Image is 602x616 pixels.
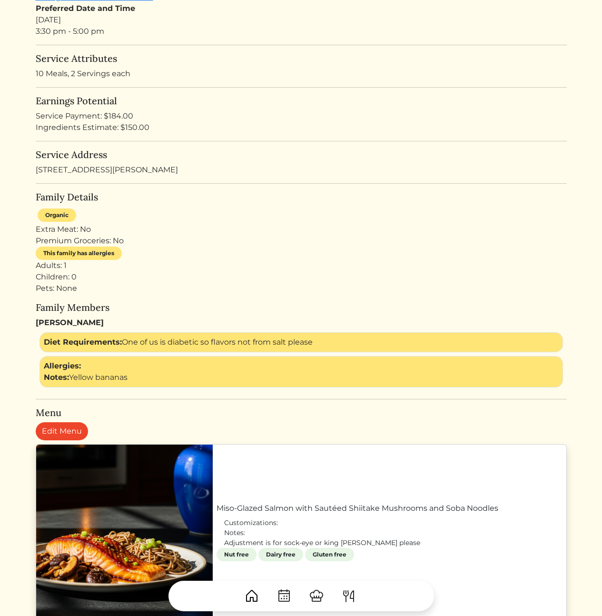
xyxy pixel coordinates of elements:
h5: Family Members [36,302,567,313]
strong: Allergies: [44,361,81,370]
div: Organic [38,209,76,222]
div: [STREET_ADDRESS][PERSON_NAME] [36,149,567,176]
div: Adults: 1 Children: 0 Pets: None [36,260,567,294]
h5: Menu [36,407,567,418]
a: Miso-Glazed Salmon with Sautéed Shiitake Mushrooms and Soba Noodles [217,503,563,514]
img: ForkKnife-55491504ffdb50bab0c1e09e7649658475375261d09fd45db06cec23bce548bf.svg [341,588,356,604]
img: CalendarDots-5bcf9d9080389f2a281d69619e1c85352834be518fbc73d9501aef674afc0d57.svg [276,588,292,604]
div: This family has allergies [36,247,122,260]
strong: Notes: [44,373,69,382]
div: Premium Groceries: No [36,235,567,247]
div: [DATE] 3:30 pm - 5:00 pm [36,3,567,37]
div: Service Payment: $184.00 [36,110,567,122]
p: 10 Meals, 2 Servings each [36,68,567,79]
div: Extra Meat: No [36,224,567,235]
div: Yellow bananas [44,372,559,383]
div: One of us is diabetic so flavors not from salt please [39,332,563,352]
strong: Diet Requirements: [44,338,122,347]
h5: Earnings Potential [36,95,567,107]
h5: Service Attributes [36,53,567,64]
a: Edit Menu [36,422,88,440]
img: ChefHat-a374fb509e4f37eb0702ca99f5f64f3b6956810f32a249b33092029f8484b388.svg [309,588,324,604]
img: House-9bf13187bcbb5817f509fe5e7408150f90897510c4275e13d0d5fca38e0b5951.svg [244,588,259,604]
h5: Family Details [36,191,567,203]
strong: Preferred Date and Time [36,4,135,13]
strong: [PERSON_NAME] [36,318,104,327]
div: Ingredients Estimate: $150.00 [36,122,567,133]
h5: Service Address [36,149,567,160]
